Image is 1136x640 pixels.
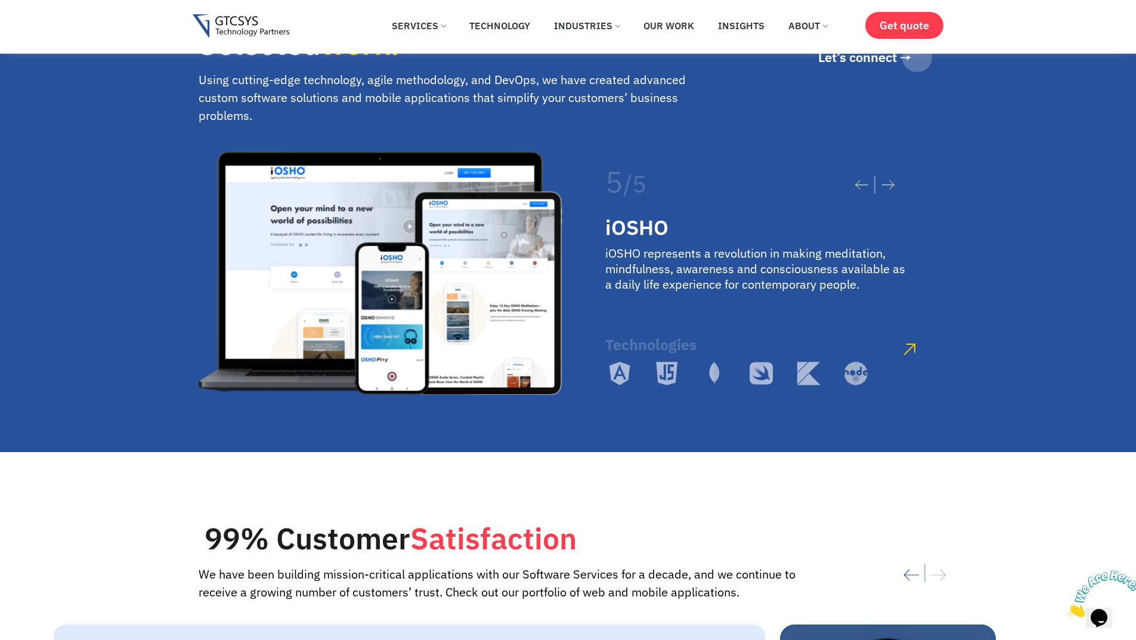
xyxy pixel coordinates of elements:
h2: Selected [199,29,703,59]
img: Gtcsys logo [193,14,290,39]
span: Let’s connect [818,51,897,64]
a: Technology [460,13,539,39]
p: iOSHO represents a revolution in making meditation, mindfulness, awareness and consciousness avai... [605,246,906,292]
h2: 99% Customer [205,524,792,554]
a: Services [383,13,454,39]
div: Technologies [605,334,709,361]
span: Get quote [880,19,929,32]
span: Satisfaction [410,519,577,558]
img: Chat attention grabber [5,5,79,52]
a: Our Work [634,13,703,39]
div: 5 / 5 [581,206,930,394]
div: iOSHO [605,215,906,240]
svg: Previous slide [903,562,920,588]
span: 5 [605,162,623,201]
div: 5 / 5 [199,152,562,395]
div: 5 [605,164,646,206]
span: Using cutting-edge technology, agile methodology, and DevOps, we have created advanced custom sof... [199,72,686,123]
img: iOSHO app developed by the Best Web and Mobile App Development Company [199,152,562,395]
a: About [779,13,836,39]
span: / [623,168,632,199]
a: Industries [545,13,629,39]
a: Let’s connect [801,42,932,72]
p: We have been building mission-critical applications with our Software Services for a decade, and ... [199,565,798,601]
a: Get quote [865,12,943,39]
iframe: chat widget [1062,565,1136,622]
a: Insights [709,13,773,39]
